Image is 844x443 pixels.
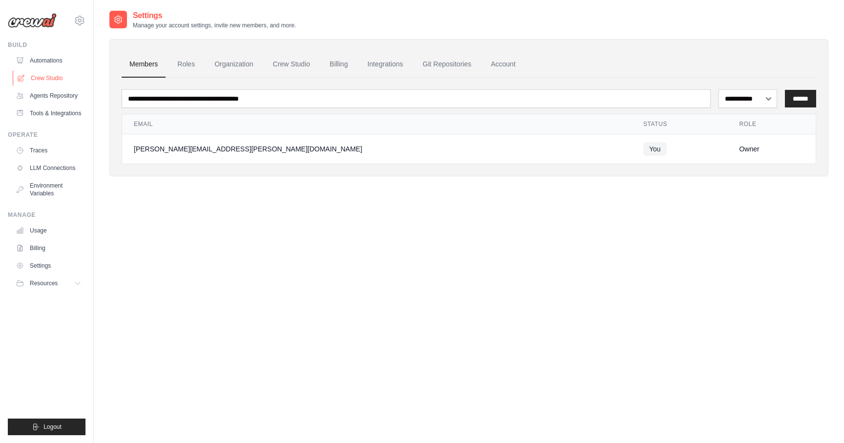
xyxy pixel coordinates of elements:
[359,51,411,78] a: Integrations
[12,160,85,176] a: LLM Connections
[12,240,85,256] a: Billing
[12,143,85,158] a: Traces
[322,51,356,78] a: Billing
[265,51,318,78] a: Crew Studio
[122,114,632,134] th: Email
[133,10,296,21] h2: Settings
[643,142,667,156] span: You
[43,423,62,431] span: Logout
[207,51,261,78] a: Organization
[13,70,86,86] a: Crew Studio
[12,223,85,238] a: Usage
[134,144,620,154] div: [PERSON_NAME][EMAIL_ADDRESS][PERSON_NAME][DOMAIN_NAME]
[8,211,85,219] div: Manage
[133,21,296,29] p: Manage your account settings, invite new members, and more.
[12,258,85,274] a: Settings
[12,178,85,201] a: Environment Variables
[12,88,85,104] a: Agents Repository
[727,114,816,134] th: Role
[30,279,58,287] span: Resources
[8,13,57,28] img: Logo
[122,51,166,78] a: Members
[8,419,85,435] button: Logout
[8,131,85,139] div: Operate
[8,41,85,49] div: Build
[632,114,728,134] th: Status
[169,51,203,78] a: Roles
[415,51,479,78] a: Git Repositories
[12,275,85,291] button: Resources
[12,53,85,68] a: Automations
[12,105,85,121] a: Tools & Integrations
[483,51,524,78] a: Account
[739,144,804,154] div: Owner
